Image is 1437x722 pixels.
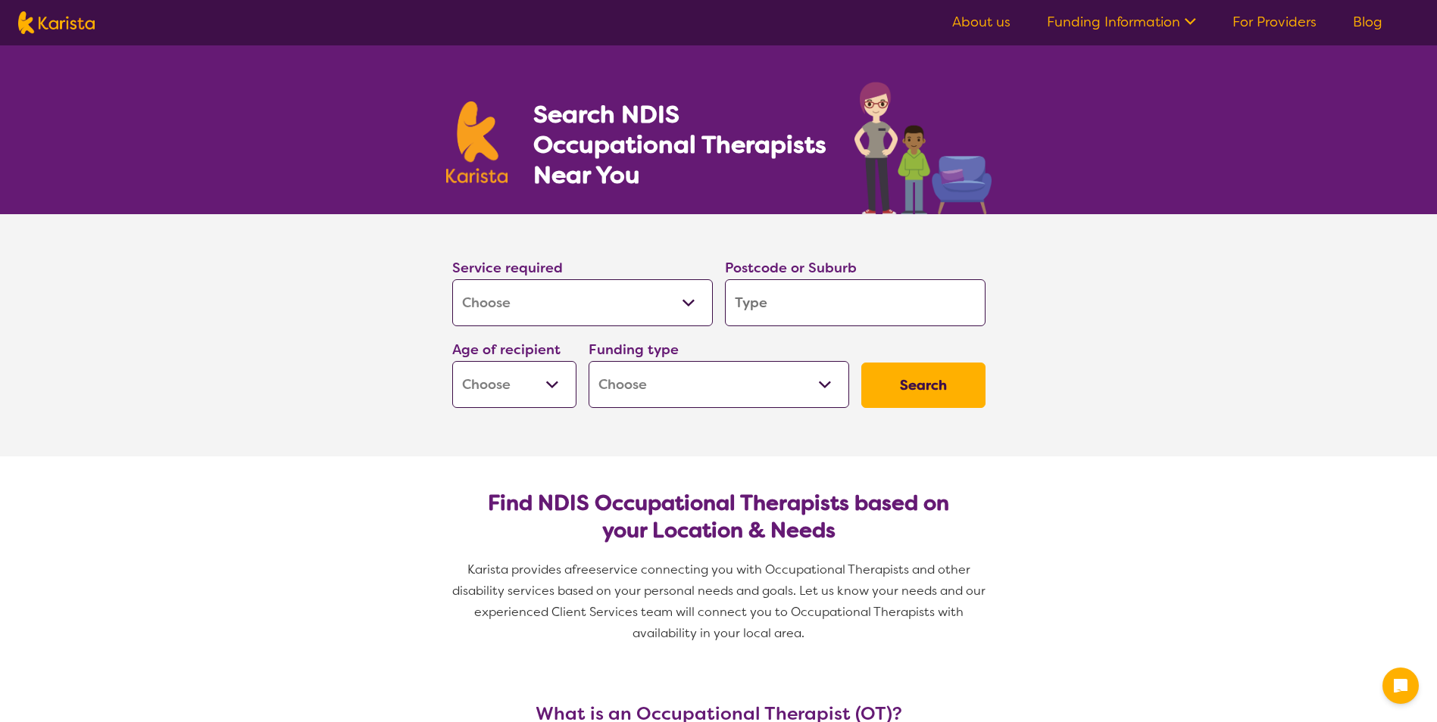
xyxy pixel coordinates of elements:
label: Funding type [589,341,679,359]
button: Search [861,363,986,408]
a: Blog [1353,13,1382,31]
label: Age of recipient [452,341,561,359]
a: About us [952,13,1011,31]
span: free [572,562,596,577]
h1: Search NDIS Occupational Therapists Near You [533,99,828,190]
img: Karista logo [18,11,95,34]
img: Karista logo [446,101,508,183]
span: Karista provides a [467,562,572,577]
span: service connecting you with Occupational Therapists and other disability services based on your p... [452,562,989,641]
label: Service required [452,259,563,277]
h2: Find NDIS Occupational Therapists based on your Location & Needs [464,490,973,544]
a: Funding Information [1047,13,1196,31]
a: For Providers [1232,13,1317,31]
input: Type [725,279,986,326]
img: occupational-therapy [854,82,992,214]
label: Postcode or Suburb [725,259,857,277]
